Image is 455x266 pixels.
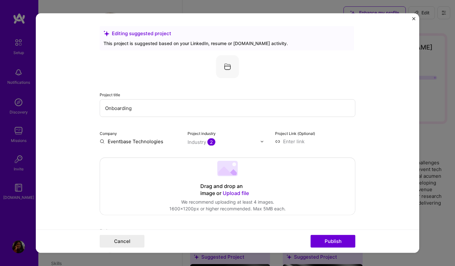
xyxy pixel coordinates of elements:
[223,190,249,196] span: Upload file
[169,205,286,212] div: 1600x1200px or higher recommended. Max 5MB each.
[412,17,415,24] button: Close
[188,139,215,145] div: Industry
[104,40,350,47] div: This project is suggested based on your LinkedIn, resume or [DOMAIN_NAME] activity.
[311,235,355,247] button: Publish
[207,138,215,146] span: 2
[216,55,239,78] img: Company logo
[260,139,264,143] img: drop icon
[169,199,286,205] div: We recommend uploading at least 4 images.
[100,138,180,145] input: Enter name or website
[100,235,144,247] button: Cancel
[100,158,355,215] div: Drag and drop an image or Upload fileWe recommend uploading at least 4 images.1600x1200px or high...
[100,92,120,97] label: Project title
[100,228,355,235] div: Role
[104,30,109,36] i: icon SuggestedTeams
[100,99,355,117] input: Enter the name of the project
[188,131,216,136] label: Project industry
[275,131,315,136] label: Project Link (Optional)
[100,131,117,136] label: Company
[104,30,350,37] div: Editing suggested project
[275,138,355,145] input: Enter link
[200,183,255,197] div: Drag and drop an image or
